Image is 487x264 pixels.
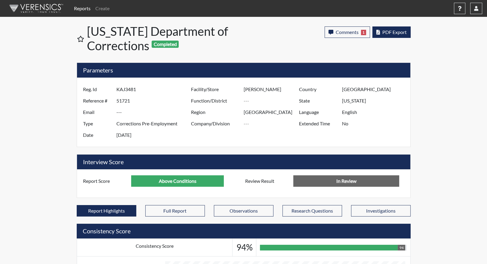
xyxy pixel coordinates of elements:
[186,95,244,106] label: Function/District
[72,2,93,14] a: Reports
[294,118,342,129] label: Extended Time
[77,224,411,238] h5: Consistency Score
[186,106,244,118] label: Region
[116,106,193,118] input: ---
[241,175,294,187] label: Review Result
[398,245,405,250] div: 94
[294,95,342,106] label: State
[243,118,301,129] input: ---
[79,129,116,141] label: Date
[116,84,193,95] input: ---
[77,63,410,78] h5: Parameters
[116,118,193,129] input: ---
[93,2,112,14] a: Create
[325,26,370,38] button: Comments1
[372,26,411,38] button: PDF Export
[116,129,193,141] input: ---
[243,95,301,106] input: ---
[145,205,205,216] button: Full Report
[79,106,116,118] label: Email
[294,106,342,118] label: Language
[116,95,193,106] input: ---
[361,30,366,35] span: 1
[77,239,233,256] td: Consistency Score
[87,24,244,53] h1: [US_STATE] Department of Corrections
[243,106,301,118] input: ---
[152,41,179,48] span: Completed
[382,29,407,35] span: PDF Export
[77,205,136,216] button: Report Highlights
[131,175,224,187] input: ---
[243,84,301,95] input: ---
[79,118,116,129] label: Type
[236,242,252,253] h3: 94%
[79,84,116,95] label: Reg. Id
[342,95,408,106] input: ---
[342,106,408,118] input: ---
[294,84,342,95] label: Country
[77,155,410,169] h5: Interview Score
[79,95,116,106] label: Reference #
[342,84,408,95] input: ---
[214,205,273,216] button: Observations
[293,175,399,187] input: No Decision
[186,84,244,95] label: Facility/Store
[282,205,342,216] button: Research Questions
[186,118,244,129] label: Company/Division
[342,118,408,129] input: ---
[351,205,411,216] button: Investigations
[79,175,131,187] label: Report Score
[336,29,359,35] span: Comments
